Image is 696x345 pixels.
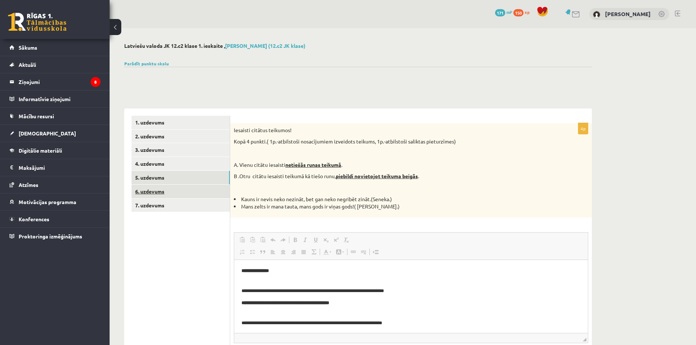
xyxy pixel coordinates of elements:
[268,247,278,257] a: Align Left
[19,130,76,137] span: [DEMOGRAPHIC_DATA]
[513,9,524,16] span: 150
[132,116,230,129] a: 1. uzdevums
[298,247,309,257] a: Justify
[132,157,230,170] a: 4. uzdevums
[9,211,100,227] a: Konferences
[9,176,100,193] a: Atzīmes
[234,138,552,145] p: Kopā 4 punkti.( 1p.-atbilstoši nosacījumiem izveidots teikums, 1p.-atbilstoši saliktas pieturzīmes)
[9,39,100,56] a: Sākums
[278,235,288,245] a: Redo (Ctrl+Y)
[19,216,49,222] span: Konferences
[237,235,247,245] a: Paste (Ctrl+V)
[132,130,230,143] a: 2. uzdevums
[258,247,268,257] a: Block Quote
[8,13,66,31] a: Rīgas 1. Tālmācības vidusskola
[9,159,100,176] a: Maksājumi
[358,247,369,257] a: Unlink
[124,43,592,49] h2: Latviešu valoda JK 12.c2 klase 1. ieskaite ,
[9,108,100,124] a: Mācību resursi
[525,9,529,15] span: xp
[9,91,100,107] a: Informatīvie ziņojumi
[348,247,358,257] a: Link (Ctrl+K)
[132,185,230,198] a: 6. uzdevums
[9,125,100,142] a: [DEMOGRAPHIC_DATA]
[234,196,552,203] li: Kauns ir nevis neko nezināt, bet gan neko negribēt zināt.(Seneka.)
[19,61,36,68] span: Aktuāli
[288,247,298,257] a: Align Right
[336,173,418,179] strong: piebildi novietojot teikuma beigās
[19,91,100,107] legend: Informatīvie ziņojumi
[234,127,552,134] p: Iesaisti citātus teikumos!
[605,10,651,18] a: [PERSON_NAME]
[9,193,100,210] a: Motivācijas programma
[290,235,300,245] a: Bold (Ctrl+B)
[268,235,278,245] a: Undo (Ctrl+Z)
[91,77,100,87] i: 8
[234,173,552,180] p: B .Otru citātu iesaisti teikumā kā tiešo runu, .
[495,9,512,15] a: 171 mP
[278,247,288,257] a: Center
[234,260,588,333] iframe: Editor, wiswyg-editor-user-answer-47024886089160
[341,235,351,245] a: Remove Format
[234,203,552,210] li: Mans zelts ir mana tauta, mans gods ir viņas gods!( [PERSON_NAME].)
[237,247,247,257] a: Insert/Remove Numbered List
[578,123,588,134] p: 4p
[234,161,552,169] p: A. Vienu citātu iesaisti .
[300,235,311,245] a: Italic (Ctrl+I)
[495,9,505,16] span: 171
[309,247,319,257] a: Math
[506,9,512,15] span: mP
[311,235,321,245] a: Underline (Ctrl+U)
[9,56,100,73] a: Aktuāli
[124,61,169,66] a: Parādīt punktu skalu
[9,228,100,245] a: Proktoringa izmēģinājums
[225,42,305,49] a: [PERSON_NAME] (12.c2 JK klase)
[19,44,37,51] span: Sākums
[19,233,82,239] span: Proktoringa izmēģinājums
[247,235,258,245] a: Paste as plain text (Ctrl+Shift+V)
[258,235,268,245] a: Paste from Word
[513,9,533,15] a: 150 xp
[19,73,100,90] legend: Ziņojumi
[132,143,230,157] a: 3. uzdevums
[19,199,76,205] span: Motivācijas programma
[334,247,346,257] a: Background Color
[132,171,230,184] a: 5. uzdevums
[285,161,341,168] u: netiešās runas teikumā
[9,73,100,90] a: Ziņojumi8
[19,181,38,188] span: Atzīmes
[19,147,62,154] span: Digitālie materiāli
[331,235,341,245] a: Superscript
[583,338,586,341] span: Resize
[321,235,331,245] a: Subscript
[370,247,381,257] a: Insert Page Break for Printing
[321,247,334,257] a: Text Color
[19,113,54,119] span: Mācību resursi
[19,159,100,176] legend: Maksājumi
[593,11,600,18] img: Bruno Trukšāns
[9,142,100,159] a: Digitālie materiāli
[247,247,258,257] a: Insert/Remove Bulleted List
[132,199,230,212] a: 7. uzdevums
